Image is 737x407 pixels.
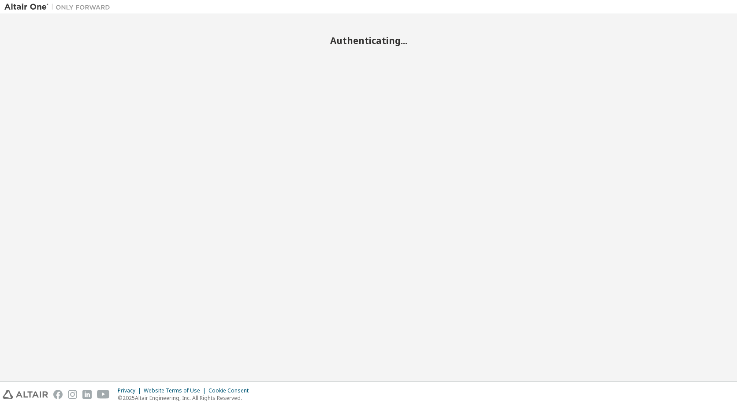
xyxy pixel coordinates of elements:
div: Cookie Consent [208,387,254,394]
img: Altair One [4,3,115,11]
h2: Authenticating... [4,35,733,46]
img: youtube.svg [97,390,110,399]
img: linkedin.svg [82,390,92,399]
div: Privacy [118,387,144,394]
img: altair_logo.svg [3,390,48,399]
div: Website Terms of Use [144,387,208,394]
img: facebook.svg [53,390,63,399]
img: instagram.svg [68,390,77,399]
p: © 2025 Altair Engineering, Inc. All Rights Reserved. [118,394,254,402]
